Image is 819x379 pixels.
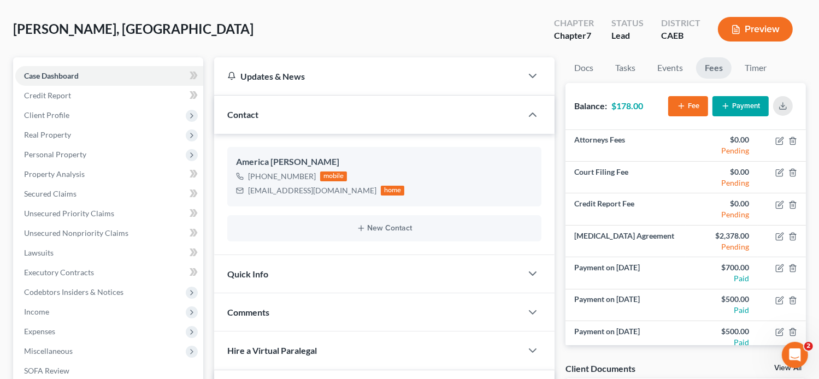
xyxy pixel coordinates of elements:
[554,17,594,29] div: Chapter
[15,184,203,204] a: Secured Claims
[565,57,602,79] a: Docs
[24,150,86,159] span: Personal Property
[565,225,686,257] td: [MEDICAL_DATA] Agreement
[694,241,749,252] div: Pending
[320,171,347,181] div: mobile
[227,109,258,120] span: Contact
[718,17,793,42] button: Preview
[24,130,71,139] span: Real Property
[586,30,591,40] span: 7
[694,305,749,316] div: Paid
[694,326,749,337] div: $500.00
[24,110,69,120] span: Client Profile
[694,177,749,188] div: Pending
[15,86,203,105] a: Credit Report
[381,186,405,196] div: home
[712,96,769,116] button: Payment
[694,337,749,348] div: Paid
[15,263,203,282] a: Executory Contracts
[24,71,79,80] span: Case Dashboard
[565,193,686,225] td: Credit Report Fee
[248,171,316,182] div: [PHONE_NUMBER]
[661,29,700,42] div: CAEB
[565,130,686,162] td: Attorneys Fees
[565,289,686,321] td: Payment on [DATE]
[227,70,509,82] div: Updates & News
[15,164,203,184] a: Property Analysis
[227,345,317,356] span: Hire a Virtual Paralegal
[236,224,533,233] button: New Contact
[565,321,686,353] td: Payment on [DATE]
[694,198,749,209] div: $0.00
[227,307,269,317] span: Comments
[694,294,749,305] div: $500.00
[15,243,203,263] a: Lawsuits
[694,209,749,220] div: Pending
[694,167,749,177] div: $0.00
[227,269,268,279] span: Quick Info
[611,17,644,29] div: Status
[236,156,533,169] div: America [PERSON_NAME]
[565,257,686,289] td: Payment on [DATE]
[694,134,749,145] div: $0.00
[24,91,71,100] span: Credit Report
[24,189,76,198] span: Secured Claims
[24,327,55,336] span: Expenses
[694,262,749,273] div: $700.00
[554,29,594,42] div: Chapter
[736,57,775,79] a: Timer
[661,17,700,29] div: District
[804,342,813,351] span: 2
[24,209,114,218] span: Unsecured Priority Claims
[606,57,644,79] a: Tasks
[13,21,254,37] span: [PERSON_NAME], [GEOGRAPHIC_DATA]
[774,364,802,372] a: View All
[24,366,69,375] span: SOFA Review
[611,100,643,111] strong: $178.00
[15,223,203,243] a: Unsecured Nonpriority Claims
[24,307,49,316] span: Income
[24,248,54,257] span: Lawsuits
[248,185,376,196] div: [EMAIL_ADDRESS][DOMAIN_NAME]
[24,268,94,277] span: Executory Contracts
[694,230,749,241] div: $2,378.00
[782,342,808,368] iframe: Intercom live chat
[696,57,732,79] a: Fees
[15,66,203,86] a: Case Dashboard
[694,273,749,284] div: Paid
[668,96,708,116] button: Fee
[24,228,128,238] span: Unsecured Nonpriority Claims
[565,162,686,193] td: Court Filing Fee
[649,57,692,79] a: Events
[24,169,85,179] span: Property Analysis
[24,287,123,297] span: Codebtors Insiders & Notices
[611,29,644,42] div: Lead
[574,100,607,111] strong: Balance:
[565,363,635,374] div: Client Documents
[694,145,749,156] div: Pending
[24,346,73,356] span: Miscellaneous
[15,204,203,223] a: Unsecured Priority Claims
